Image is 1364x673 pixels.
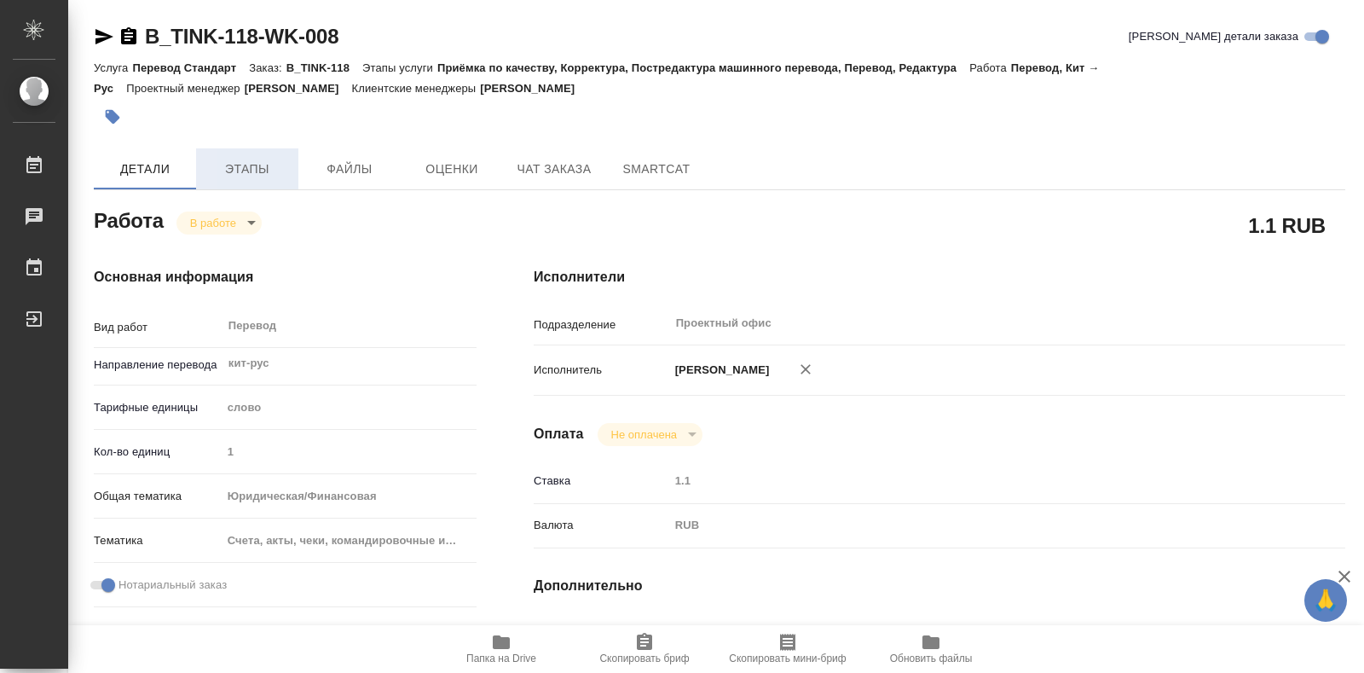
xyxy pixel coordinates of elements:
button: Скопировать ссылку для ЯМессенджера [94,26,114,47]
p: Вид работ [94,319,222,336]
button: Удалить исполнителя [787,351,824,388]
span: Папка на Drive [466,653,536,664]
a: B_TINK-118-WK-008 [145,25,338,48]
h4: Оплата [534,424,584,444]
span: [PERSON_NAME] детали заказа [1129,28,1298,45]
input: Пустое поле [669,468,1278,493]
span: Скопировать бриф [599,653,689,664]
button: Скопировать бриф [573,625,716,673]
p: Работа [969,61,1011,74]
p: Приёмка по качеству, Корректура, Постредактура машинного перевода, Перевод, Редактура [437,61,969,74]
div: слово [222,393,477,422]
p: Направление перевода [94,357,222,374]
span: 🙏 [1311,583,1340,618]
p: Клиентские менеджеры [352,82,481,95]
p: Тарифные единицы [94,399,222,416]
p: Проектный менеджер [126,82,244,95]
span: Чат заказа [513,159,595,180]
span: Обновить файлы [890,653,973,664]
p: Исполнитель [534,362,669,379]
div: Счета, акты, чеки, командировочные и таможенные документы [222,526,477,555]
span: Нотариальный заказ [118,577,227,594]
h2: Работа [94,204,164,235]
button: В работе [185,216,241,230]
button: Не оплачена [606,427,682,442]
div: RUB [669,511,1278,540]
p: Валюта [534,517,669,534]
p: Услуга [94,61,132,74]
h4: Исполнители [534,267,1345,287]
span: SmartCat [616,159,697,180]
p: B_TINK-118 [286,61,362,74]
input: Пустое поле [669,618,1278,643]
p: Общая тематика [94,488,222,505]
button: 🙏 [1304,579,1347,622]
div: В работе [176,212,262,235]
button: Обновить файлы [859,625,1003,673]
div: В работе [598,423,702,446]
button: Скопировать мини-бриф [716,625,859,673]
p: Перевод Стандарт [132,61,249,74]
button: Скопировать ссылку [118,26,139,47]
span: Этапы [206,159,288,180]
button: Папка на Drive [430,625,573,673]
p: [PERSON_NAME] [480,82,587,95]
h4: Дополнительно [534,576,1345,596]
span: Оценки [411,159,493,180]
p: Кол-во единиц [94,444,222,461]
input: Пустое поле [222,439,477,464]
p: Этапы услуги [362,61,437,74]
h4: Основная информация [94,267,465,287]
div: Юридическая/Финансовая [222,482,477,511]
p: [PERSON_NAME] [669,362,770,379]
span: Детали [104,159,186,180]
button: Добавить тэг [94,98,131,136]
p: [PERSON_NAME] [245,82,352,95]
p: Заказ: [249,61,286,74]
span: Скопировать мини-бриф [729,653,846,664]
p: Подразделение [534,316,669,334]
span: Файлы [309,159,390,180]
p: Последнее изменение [534,623,669,640]
h2: 1.1 RUB [1248,211,1326,240]
p: Ставка [534,473,669,490]
p: Тематика [94,532,222,549]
